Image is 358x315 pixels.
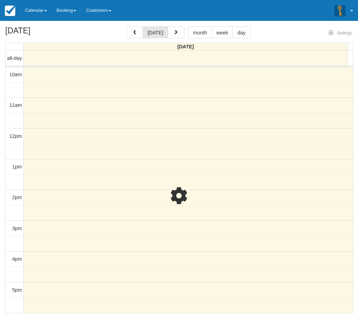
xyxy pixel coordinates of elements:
[212,26,233,38] button: week
[5,6,15,16] img: checkfront-main-nav-mini-logo.png
[12,195,22,200] span: 2pm
[9,133,22,139] span: 12pm
[12,226,22,231] span: 3pm
[12,256,22,262] span: 4pm
[9,102,22,108] span: 11am
[337,31,352,36] span: Settings
[334,5,345,16] img: A3
[232,26,250,38] button: day
[143,26,168,38] button: [DATE]
[177,44,194,49] span: [DATE]
[5,26,93,39] h2: [DATE]
[188,26,212,38] button: month
[7,55,22,61] span: all-day
[9,72,22,77] span: 10am
[325,28,356,38] button: Settings
[12,287,22,293] span: 5pm
[12,164,22,170] span: 1pm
